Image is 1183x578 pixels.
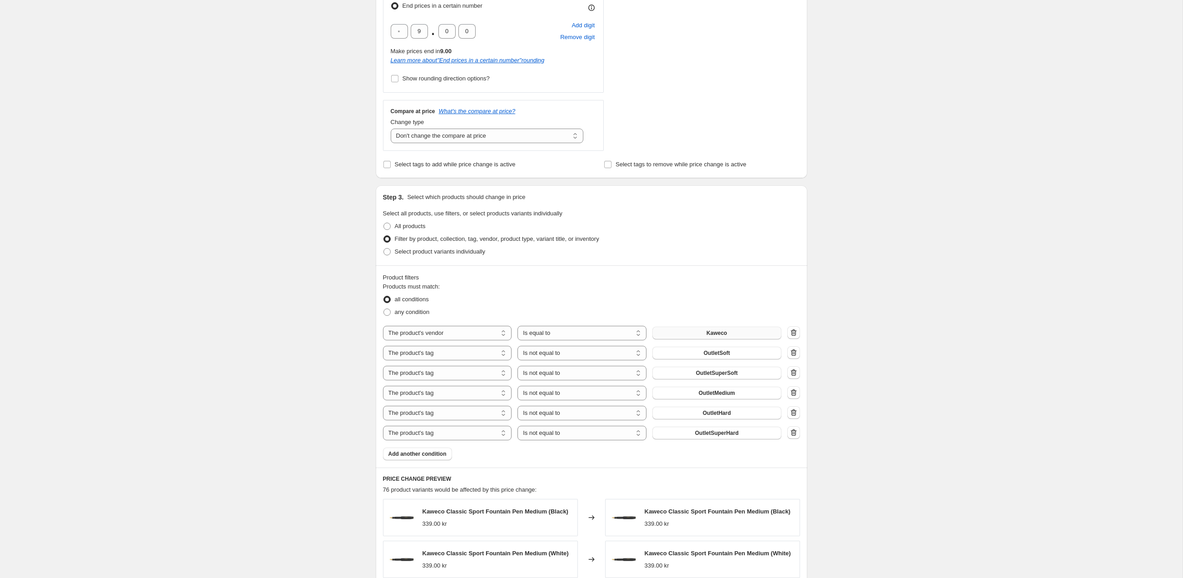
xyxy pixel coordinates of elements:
[695,429,739,437] span: OutletSuperHard
[391,24,408,39] input: ﹡
[610,504,637,531] img: KAW-CLA-SPO-FOU-PEN-M-BL-01_80x.jpg
[652,367,781,379] button: OutletSuperSoft
[652,407,781,419] button: OutletHard
[395,223,426,229] span: All products
[395,309,430,315] span: any condition
[706,329,727,337] span: Kaweco
[652,427,781,439] button: OutletSuperHard
[391,119,424,125] span: Change type
[652,387,781,399] button: OutletMedium
[422,519,447,528] div: 339.00 kr
[438,24,456,39] input: ﹡
[431,24,436,39] span: .
[572,21,595,30] span: Add digit
[616,161,746,168] span: Select tags to remove while price change is active
[388,450,447,458] span: Add another condition
[411,24,428,39] input: ﹡
[383,448,452,460] button: Add another condition
[383,273,800,282] div: Product filters
[645,508,790,515] span: Kaweco Classic Sport Fountain Pen Medium (Black)
[652,347,781,359] button: OutletSoft
[403,2,482,9] span: End prices in a certain number
[458,24,476,39] input: ﹡
[652,327,781,339] button: Kaweco
[704,349,730,357] span: OutletSoft
[395,296,429,303] span: all conditions
[383,475,800,483] h6: PRICE CHANGE PREVIEW
[407,193,525,202] p: Select which products should change in price
[645,519,669,528] div: 339.00 kr
[388,504,415,531] img: KAW-CLA-SPO-FOU-PEN-M-BL-01_80x.jpg
[403,75,490,82] span: Show rounding direction options?
[391,57,545,64] i: Learn more about " End prices in a certain number " rounding
[395,235,599,242] span: Filter by product, collection, tag, vendor, product type, variant title, or inventory
[388,546,415,573] img: KAW-CLA-SPO-FOU-PEN-M-BL-01_80x.jpg
[703,409,731,417] span: OutletHard
[610,546,637,573] img: KAW-CLA-SPO-FOU-PEN-M-BL-01_80x.jpg
[391,48,452,55] span: Make prices end in
[696,369,738,377] span: OutletSuperSoft
[422,508,568,515] span: Kaweco Classic Sport Fountain Pen Medium (Black)
[422,550,569,557] span: Kaweco Classic Sport Fountain Pen Medium (White)
[570,20,596,31] button: Add placeholder
[391,108,435,115] h3: Compare at price
[383,486,537,493] span: 76 product variants would be affected by this price change:
[383,210,562,217] span: Select all products, use filters, or select products variants individually
[645,561,669,570] div: 339.00 kr
[391,57,545,64] a: Learn more about"End prices in a certain number"rounding
[383,283,440,290] span: Products must match:
[645,550,791,557] span: Kaweco Classic Sport Fountain Pen Medium (White)
[439,108,516,115] button: What's the compare at price?
[395,248,485,255] span: Select product variants individually
[422,561,447,570] div: 339.00 kr
[560,33,595,42] span: Remove digit
[440,48,452,55] b: 9.00
[383,193,404,202] h2: Step 3.
[559,31,596,43] button: Remove placeholder
[395,161,516,168] span: Select tags to add while price change is active
[699,389,735,397] span: OutletMedium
